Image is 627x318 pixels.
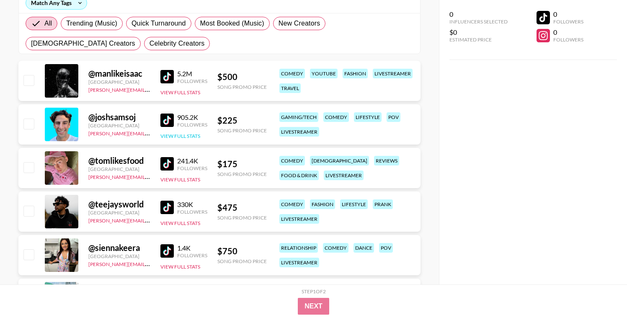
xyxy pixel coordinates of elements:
[217,159,267,169] div: $ 175
[217,84,267,90] div: Song Promo Price
[279,127,319,137] div: livestreamer
[324,171,364,180] div: livestreamer
[553,36,583,43] div: Followers
[160,264,200,270] button: View Full Stats
[387,112,400,122] div: pov
[88,216,212,224] a: [PERSON_NAME][EMAIL_ADDRESS][DOMAIN_NAME]
[66,18,117,28] span: Trending (Music)
[217,171,267,177] div: Song Promo Price
[585,276,617,308] iframe: Drift Widget Chat Controller
[449,28,508,36] div: $0
[323,243,348,253] div: comedy
[160,220,200,226] button: View Full Stats
[449,10,508,18] div: 0
[160,70,174,83] img: TikTok
[553,18,583,25] div: Followers
[553,10,583,18] div: 0
[310,156,369,165] div: [DEMOGRAPHIC_DATA]
[177,209,207,215] div: Followers
[177,157,207,165] div: 241.4K
[177,113,207,122] div: 905.2K
[373,199,393,209] div: prank
[217,115,267,126] div: $ 225
[374,156,399,165] div: reviews
[88,129,212,137] a: [PERSON_NAME][EMAIL_ADDRESS][DOMAIN_NAME]
[150,39,205,49] span: Celebrity Creators
[343,69,368,78] div: fashion
[160,133,200,139] button: View Full Stats
[279,171,319,180] div: food & drink
[279,112,318,122] div: gaming/tech
[177,70,207,78] div: 5.2M
[217,215,267,221] div: Song Promo Price
[298,298,329,315] button: Next
[310,69,338,78] div: youtube
[160,89,200,96] button: View Full Stats
[88,199,150,209] div: @ teejaysworld
[88,112,150,122] div: @ joshsamsoj
[177,78,207,84] div: Followers
[279,214,319,224] div: livestreamer
[310,199,335,209] div: fashion
[160,201,174,214] img: TikTok
[279,243,318,253] div: relationship
[279,258,319,267] div: livestreamer
[177,165,207,171] div: Followers
[160,176,200,183] button: View Full Stats
[88,79,150,85] div: [GEOGRAPHIC_DATA]
[160,244,174,258] img: TikTok
[88,122,150,129] div: [GEOGRAPHIC_DATA]
[177,244,207,252] div: 1.4K
[88,209,150,216] div: [GEOGRAPHIC_DATA]
[217,246,267,256] div: $ 750
[88,172,212,180] a: [PERSON_NAME][EMAIL_ADDRESS][DOMAIN_NAME]
[217,258,267,264] div: Song Promo Price
[449,36,508,43] div: Estimated Price
[88,85,212,93] a: [PERSON_NAME][EMAIL_ADDRESS][DOMAIN_NAME]
[279,156,305,165] div: comedy
[323,112,349,122] div: comedy
[177,200,207,209] div: 330K
[31,39,135,49] span: [DEMOGRAPHIC_DATA] Creators
[177,122,207,128] div: Followers
[160,157,174,171] img: TikTok
[279,69,305,78] div: comedy
[177,252,207,259] div: Followers
[88,253,150,259] div: [GEOGRAPHIC_DATA]
[88,166,150,172] div: [GEOGRAPHIC_DATA]
[340,199,368,209] div: lifestyle
[449,18,508,25] div: Influencers Selected
[88,155,150,166] div: @ tomlikesfood
[88,243,150,253] div: @ siennakeera
[302,288,326,295] div: Step 1 of 2
[217,72,267,82] div: $ 500
[354,112,382,122] div: lifestyle
[279,18,320,28] span: New Creators
[132,18,186,28] span: Quick Turnaround
[279,83,301,93] div: travel
[160,114,174,127] img: TikTok
[217,127,267,134] div: Song Promo Price
[88,68,150,79] div: @ manlikeisaac
[44,18,52,28] span: All
[200,18,264,28] span: Most Booked (Music)
[353,243,374,253] div: dance
[217,202,267,213] div: $ 475
[373,69,413,78] div: livestreamer
[379,243,393,253] div: pov
[279,199,305,209] div: comedy
[553,28,583,36] div: 0
[88,259,212,267] a: [PERSON_NAME][EMAIL_ADDRESS][DOMAIN_NAME]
